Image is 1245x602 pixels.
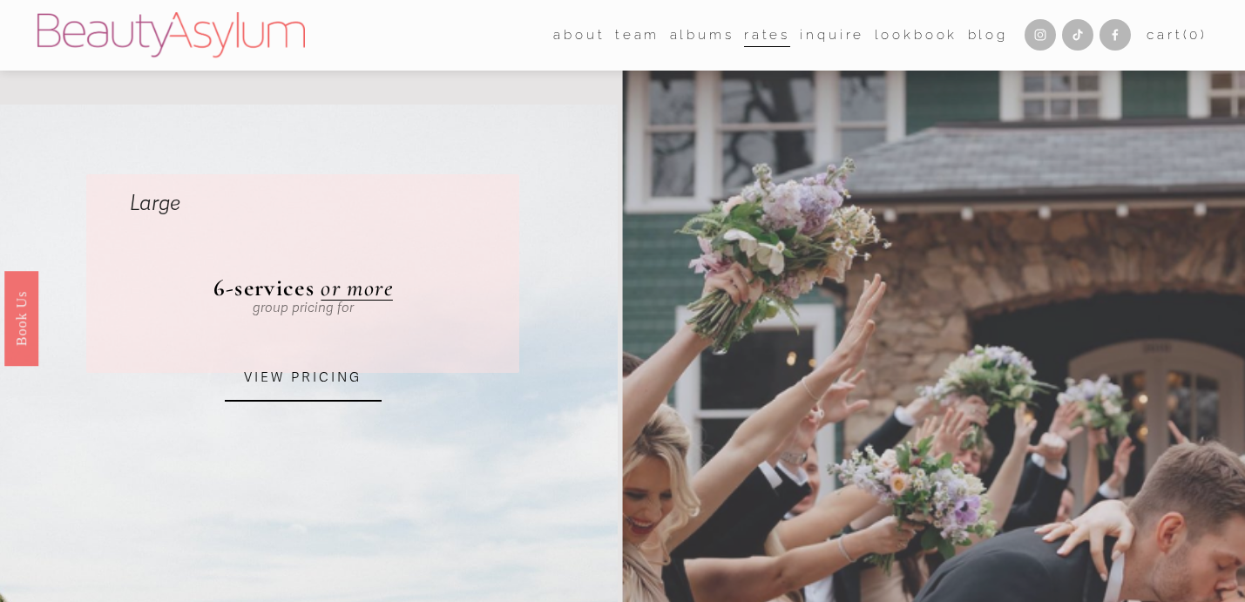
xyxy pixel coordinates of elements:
[1183,27,1208,43] span: ( )
[213,274,315,302] strong: 6-services
[615,24,660,48] span: team
[1147,24,1208,48] a: Cart(0)
[615,22,660,49] a: folder dropdown
[321,274,392,302] a: or more
[37,12,305,57] img: Beauty Asylum | Bridal Hair &amp; Makeup Charlotte &amp; Atlanta
[1100,19,1131,51] a: Facebook
[553,24,605,48] span: about
[130,191,180,216] em: Large
[1062,19,1093,51] a: TikTok
[4,270,38,365] a: Book Us
[744,22,790,49] a: Rates
[670,22,734,49] a: albums
[225,355,382,402] a: VIEW PRICING
[875,22,958,49] a: Lookbook
[1189,27,1201,43] span: 0
[253,300,354,315] em: group pricing for
[1025,19,1056,51] a: Instagram
[968,22,1008,49] a: Blog
[800,22,864,49] a: Inquire
[553,22,605,49] a: folder dropdown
